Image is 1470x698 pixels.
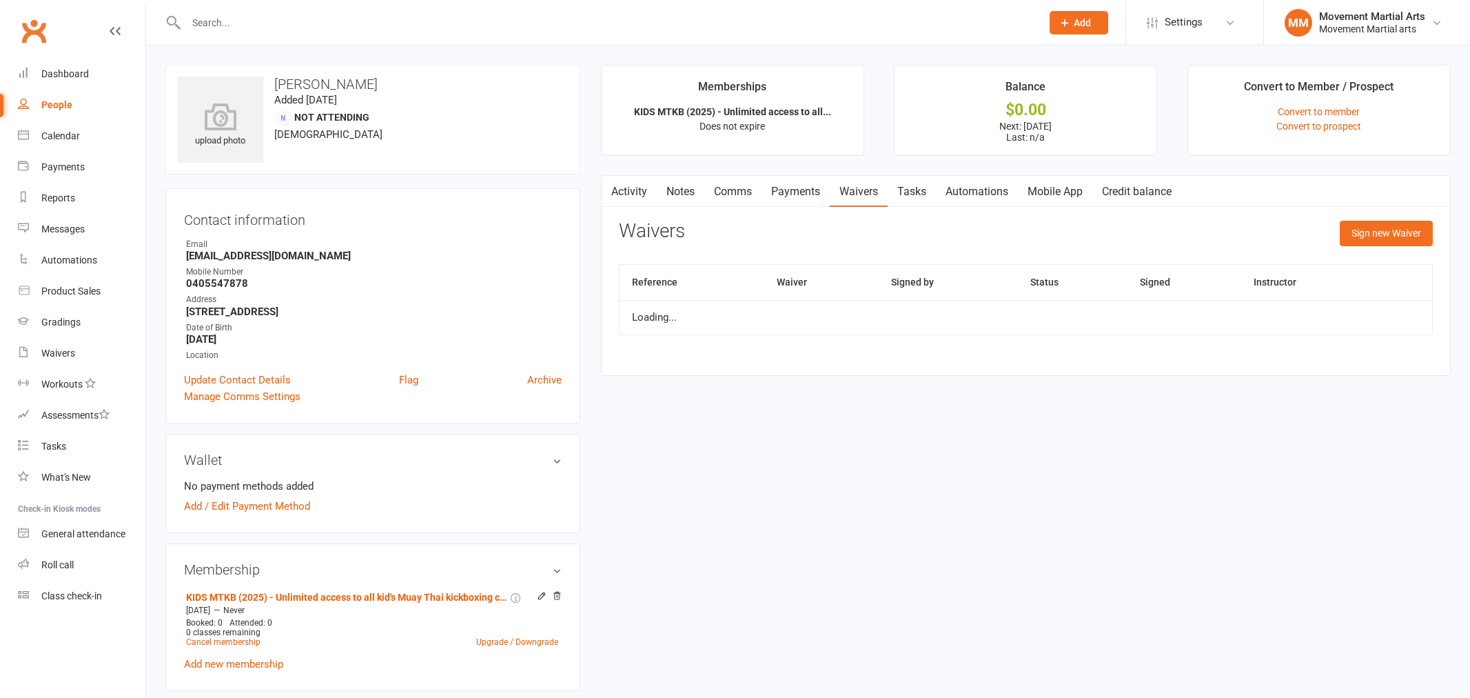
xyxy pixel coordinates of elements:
[1050,11,1108,34] button: Add
[184,207,562,228] h3: Contact information
[1005,78,1045,103] div: Balance
[1285,9,1312,37] div: MM
[18,183,145,214] a: Reports
[18,245,145,276] a: Automations
[41,528,125,539] div: General attendance
[1278,106,1360,117] a: Convert to member
[879,265,1018,300] th: Signed by
[186,333,562,346] strong: [DATE]
[399,372,418,388] a: Flag
[907,121,1144,143] p: Next: [DATE] Last: n/a
[18,276,145,307] a: Product Sales
[41,317,81,328] div: Gradings
[1018,176,1092,208] a: Mobile App
[41,68,89,79] div: Dashboard
[18,400,145,431] a: Assessments
[294,112,369,123] span: Not Attending
[41,559,74,570] div: Roll call
[177,77,569,92] h3: [PERSON_NAME]
[657,176,704,208] a: Notes
[186,293,562,306] div: Address
[41,286,101,297] div: Product Sales
[698,78,766,103] div: Memberships
[41,255,97,266] div: Automations
[18,59,145,90] a: Dashboard
[186,637,261,647] a: Cancel membership
[184,478,562,495] li: No payment methods added
[274,128,382,141] span: [DEMOGRAPHIC_DATA]
[182,13,1032,32] input: Search...
[41,590,102,601] div: Class check-in
[18,519,145,550] a: General attendance kiosk mode
[17,14,51,48] a: Clubworx
[183,605,562,616] div: —
[41,441,66,452] div: Tasks
[1276,121,1361,132] a: Convert to prospect
[936,176,1018,208] a: Automations
[18,550,145,581] a: Roll call
[41,472,91,483] div: What's New
[41,223,85,235] div: Messages
[18,152,145,183] a: Payments
[704,176,762,208] a: Comms
[18,462,145,493] a: What's New
[1165,7,1203,38] span: Settings
[186,266,562,279] div: Mobile Number
[18,121,145,152] a: Calendar
[634,106,831,117] strong: KIDS MTKB (2025) - Unlimited access to all...
[476,637,558,647] a: Upgrade / Downgrade
[1241,265,1380,300] th: Instructor
[186,592,508,603] a: KIDS MTKB (2025) - Unlimited access to all kid's Muay Thai kickboxing classes and open mat classes
[184,372,291,388] a: Update Contact Details
[186,618,223,628] span: Booked: 0
[41,99,72,110] div: People
[830,176,888,208] a: Waivers
[888,176,936,208] a: Tasks
[186,306,562,318] strong: [STREET_ADDRESS]
[700,121,765,132] span: Does not expire
[186,250,562,262] strong: [EMAIL_ADDRESS][DOMAIN_NAME]
[41,130,80,141] div: Calendar
[18,369,145,400] a: Workouts
[223,606,245,615] span: Never
[1244,78,1394,103] div: Convert to Member / Prospect
[41,348,75,359] div: Waivers
[18,214,145,245] a: Messages
[762,176,830,208] a: Payments
[18,581,145,612] a: Class kiosk mode
[229,618,272,628] span: Attended: 0
[184,658,283,670] a: Add new membership
[1092,176,1181,208] a: Credit balance
[1340,221,1433,246] button: Sign new Waiver
[186,349,562,362] div: Location
[1319,23,1425,35] div: Movement Martial arts
[186,628,261,637] span: 0 classes remaining
[186,277,562,290] strong: 0405547878
[1127,265,1241,300] th: Signed
[186,321,562,335] div: Date of Birth
[41,161,85,172] div: Payments
[620,265,765,300] th: Reference
[18,307,145,338] a: Gradings
[41,379,83,390] div: Workouts
[1074,17,1091,28] span: Add
[186,606,210,615] span: [DATE]
[602,176,657,208] a: Activity
[274,94,337,106] time: Added [DATE]
[619,221,685,242] h3: Waivers
[184,452,562,468] h3: Wallet
[1018,265,1127,300] th: Status
[41,410,110,421] div: Assessments
[1319,10,1425,23] div: Movement Martial Arts
[177,103,263,148] div: upload photo
[18,90,145,121] a: People
[184,498,310,515] a: Add / Edit Payment Method
[18,431,145,462] a: Tasks
[907,103,1144,117] div: $0.00
[764,265,878,300] th: Waiver
[527,372,562,388] a: Archive
[186,238,562,251] div: Email
[184,388,300,405] a: Manage Comms Settings
[18,338,145,369] a: Waivers
[620,300,1432,335] td: Loading...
